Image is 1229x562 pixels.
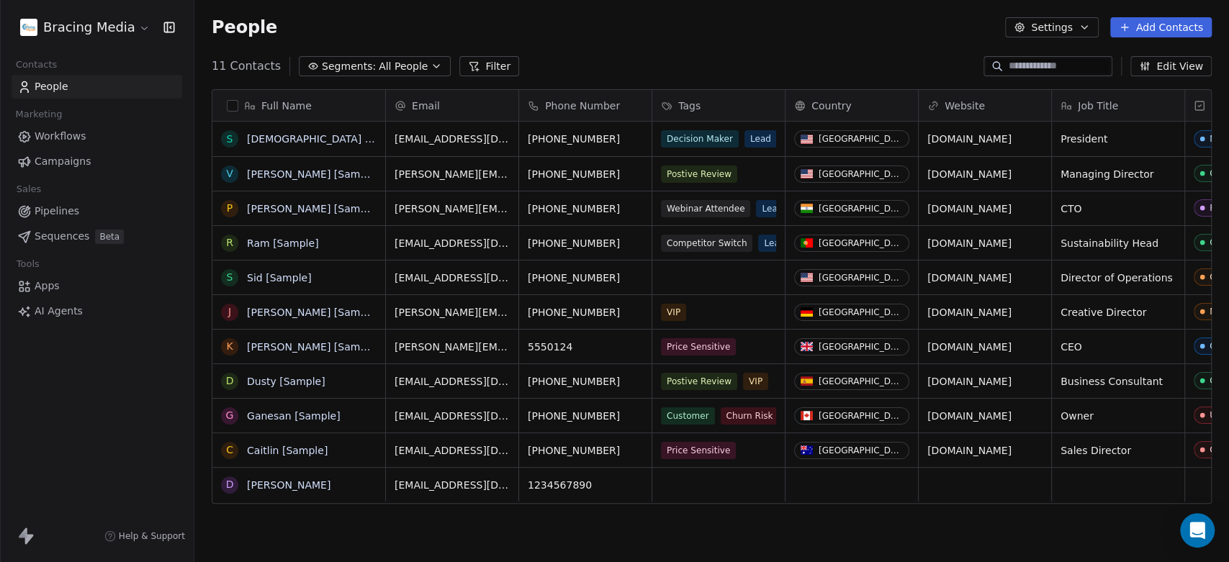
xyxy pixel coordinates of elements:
[528,201,643,216] span: [PHONE_NUMBER]
[379,59,428,74] span: All People
[927,133,1012,145] a: [DOMAIN_NAME]
[212,122,386,550] div: grid
[35,129,86,144] span: Workflows
[35,278,60,294] span: Apps
[35,229,89,244] span: Sequences
[819,376,903,386] div: [GEOGRAPHIC_DATA]
[819,307,903,317] div: [GEOGRAPHIC_DATA]
[1061,167,1176,181] span: Managing Director
[528,271,643,285] span: [PHONE_NUMBER]
[212,17,277,38] span: People
[247,341,379,353] a: [PERSON_NAME] [Sample]
[43,18,135,37] span: Bracing Media
[927,237,1012,249] a: [DOMAIN_NAME]
[247,376,325,387] a: Dusty [Sample]
[1005,17,1098,37] button: Settings
[395,409,510,423] span: [EMAIL_ADDRESS][DOMAIN_NAME]
[819,342,903,352] div: [GEOGRAPHIC_DATA]
[247,445,328,456] a: Caitlin [Sample]
[927,376,1012,387] a: [DOMAIN_NAME]
[528,305,643,319] span: [PHONE_NUMBER]
[661,130,739,148] span: Decision Maker
[228,304,231,319] div: J
[10,178,48,200] span: Sales
[395,374,510,389] span: [EMAIL_ADDRESS][DOMAIN_NAME]
[819,238,903,248] div: [GEOGRAPHIC_DATA]
[212,90,385,121] div: Full Name
[247,237,319,249] a: Ram [Sample]
[927,272,1012,284] a: [DOMAIN_NAME]
[1061,132,1176,146] span: President
[927,445,1012,456] a: [DOMAIN_NAME]
[661,442,736,459] span: Price Sensitive
[758,235,791,252] span: Lead
[395,236,510,250] span: [EMAIL_ADDRESS][DOMAIN_NAME]
[1061,236,1176,250] span: Sustainability Head
[811,99,852,113] span: Country
[226,339,233,354] div: K
[785,90,918,121] div: Country
[528,409,643,423] span: [PHONE_NUMBER]
[1061,374,1176,389] span: Business Consultant
[1180,513,1215,548] div: Open Intercom Messenger
[927,203,1012,214] a: [DOMAIN_NAME]
[395,340,510,354] span: [PERSON_NAME][EMAIL_ADDRESS][DOMAIN_NAME]
[1061,201,1176,216] span: CTO
[756,200,788,217] span: Lead
[744,130,777,148] span: Lead
[95,230,124,244] span: Beta
[35,304,83,319] span: AI Agents
[519,90,652,121] div: Phone Number
[395,201,510,216] span: [PERSON_NAME][EMAIL_ADDRESS][DOMAIN_NAME]
[1130,56,1212,76] button: Edit View
[247,168,379,180] a: [PERSON_NAME] [Sample]
[412,99,440,113] span: Email
[1061,340,1176,354] span: CEO
[528,374,643,389] span: [PHONE_NUMBER]
[386,90,518,121] div: Email
[9,54,63,76] span: Contacts
[528,167,643,181] span: [PHONE_NUMBER]
[226,408,234,423] div: G
[528,236,643,250] span: [PHONE_NUMBER]
[743,373,768,390] span: VIP
[12,124,182,148] a: Workflows
[528,478,643,492] span: 1234567890
[661,373,737,390] span: Postive Review
[661,166,737,183] span: Postive Review
[945,99,985,113] span: Website
[12,75,182,99] a: People
[119,530,185,542] span: Help & Support
[1061,409,1176,423] span: Owner
[652,90,785,121] div: Tags
[247,410,341,422] a: Ganesan [Sample]
[395,443,510,458] span: [EMAIL_ADDRESS][DOMAIN_NAME]
[927,410,1012,422] a: [DOMAIN_NAME]
[9,104,68,125] span: Marketing
[247,272,312,284] a: Sid [Sample]
[247,479,330,491] a: [PERSON_NAME]
[226,235,233,250] div: R
[247,307,379,318] a: [PERSON_NAME] [Sample]
[661,200,750,217] span: Webinar Attendee
[10,253,45,275] span: Tools
[104,530,185,542] a: Help & Support
[322,59,376,74] span: Segments:
[819,273,903,283] div: [GEOGRAPHIC_DATA]
[35,154,91,169] span: Campaigns
[528,132,643,146] span: [PHONE_NUMBER]
[1078,99,1118,113] span: Job Title
[819,204,903,214] div: [GEOGRAPHIC_DATA]
[819,445,903,456] div: [GEOGRAPHIC_DATA]
[919,90,1051,121] div: Website
[819,134,903,144] div: [GEOGRAPHIC_DATA]
[1061,305,1176,319] span: Creative Director
[545,99,620,113] span: Phone Number
[261,99,312,113] span: Full Name
[721,407,779,425] span: Churn Risk
[226,443,233,458] div: C
[12,199,182,223] a: Pipelines
[927,307,1012,318] a: [DOMAIN_NAME]
[35,204,79,219] span: Pipelines
[528,340,643,354] span: 5550124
